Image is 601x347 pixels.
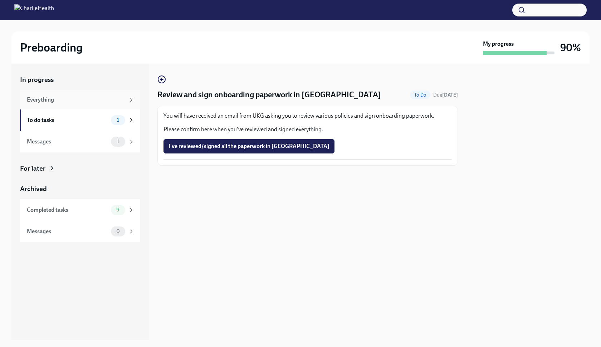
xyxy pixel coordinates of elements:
strong: My progress [483,40,514,48]
div: To do tasks [27,116,108,124]
a: In progress [20,75,140,84]
span: To Do [410,92,430,98]
a: Messages0 [20,221,140,242]
div: For later [20,164,45,173]
span: 1 [113,139,123,144]
span: 9 [112,207,124,212]
span: 0 [112,229,124,234]
button: I've reviewed/signed all the paperwork in [GEOGRAPHIC_DATA] [163,139,334,153]
h3: 90% [560,41,581,54]
span: Due [433,92,458,98]
span: 1 [113,117,123,123]
div: Completed tasks [27,206,108,214]
div: Messages [27,228,108,235]
span: September 19th, 2025 09:00 [433,92,458,98]
div: Messages [27,138,108,146]
a: For later [20,164,140,173]
span: I've reviewed/signed all the paperwork in [GEOGRAPHIC_DATA] [168,143,329,150]
a: Messages1 [20,131,140,152]
p: Please confirm here when you've reviewed and signed everything. [163,126,452,133]
a: Archived [20,184,140,194]
div: Everything [27,96,125,104]
h4: Review and sign onboarding paperwork in [GEOGRAPHIC_DATA] [157,89,381,100]
a: Everything [20,90,140,109]
strong: [DATE] [442,92,458,98]
a: To do tasks1 [20,109,140,131]
p: You will have received an email from UKG asking you to review various policies and sign onboardin... [163,112,452,120]
img: CharlieHealth [14,4,54,16]
a: Completed tasks9 [20,199,140,221]
h2: Preboarding [20,40,83,55]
